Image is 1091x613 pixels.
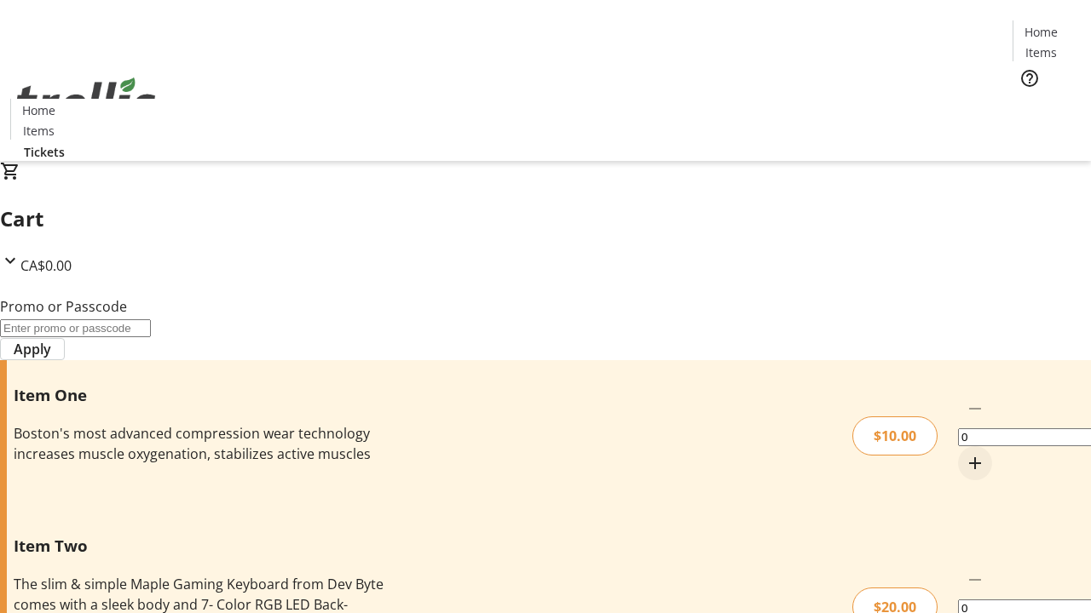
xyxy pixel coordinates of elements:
button: Help [1013,61,1047,95]
button: Increment by one [958,446,992,480]
span: Apply [14,339,51,359]
span: CA$0.00 [20,256,72,275]
div: $10.00 [852,416,938,455]
span: Tickets [24,143,65,161]
span: Items [1025,43,1057,61]
a: Tickets [1013,99,1081,117]
span: Tickets [1026,99,1067,117]
a: Items [1013,43,1068,61]
a: Items [11,122,66,140]
a: Tickets [10,143,78,161]
div: Boston's most advanced compression wear technology increases muscle oxygenation, stabilizes activ... [14,423,386,464]
span: Home [1025,23,1058,41]
h3: Item One [14,383,386,407]
span: Items [23,122,55,140]
a: Home [11,101,66,119]
h3: Item Two [14,534,386,558]
span: Home [22,101,55,119]
img: Orient E2E Organization ogg90yEZhJ's Logo [10,59,162,144]
a: Home [1013,23,1068,41]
